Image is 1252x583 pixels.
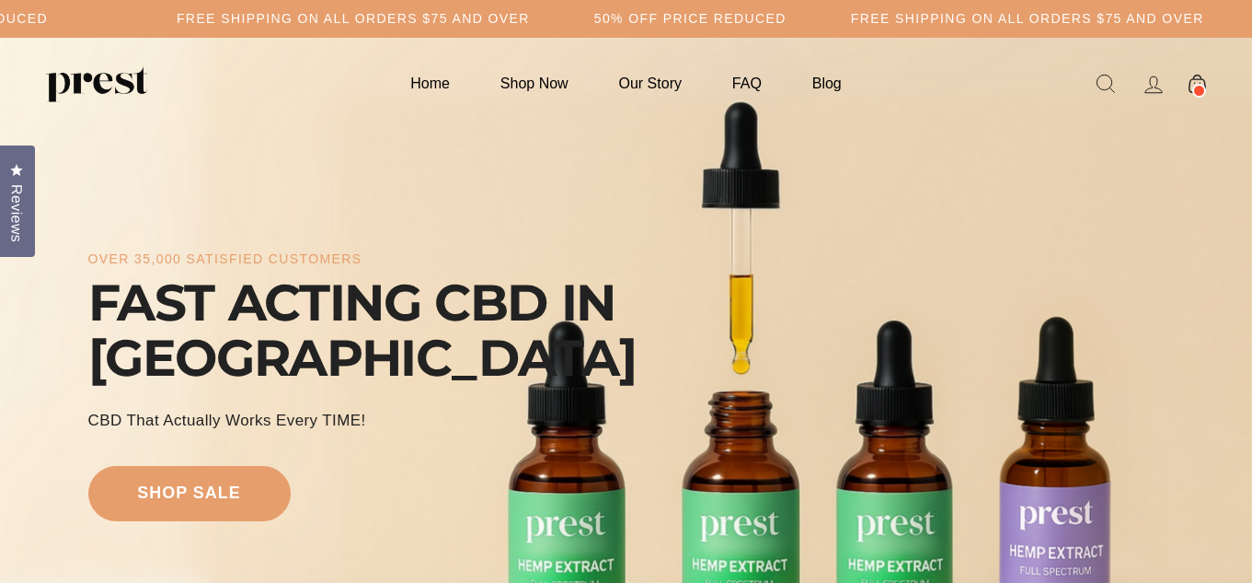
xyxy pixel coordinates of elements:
h5: 50% OFF PRICE REDUCED [594,11,787,27]
a: FAQ [709,65,785,101]
ul: Primary [387,65,864,101]
div: over 35,000 satisfied customers [88,251,362,267]
div: FAST ACTING CBD IN [GEOGRAPHIC_DATA] [88,275,637,386]
a: Blog [789,65,865,101]
a: Shop Now [477,65,592,101]
span: Reviews [5,184,29,242]
a: shop sale [88,466,291,521]
h5: Free Shipping on all orders $75 and over [851,11,1204,27]
img: PREST ORGANICS [46,65,147,102]
a: Our Story [596,65,705,101]
a: Home [387,65,473,101]
div: CBD That Actually Works every TIME! [88,409,366,432]
h5: Free Shipping on all orders $75 and over [177,11,530,27]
